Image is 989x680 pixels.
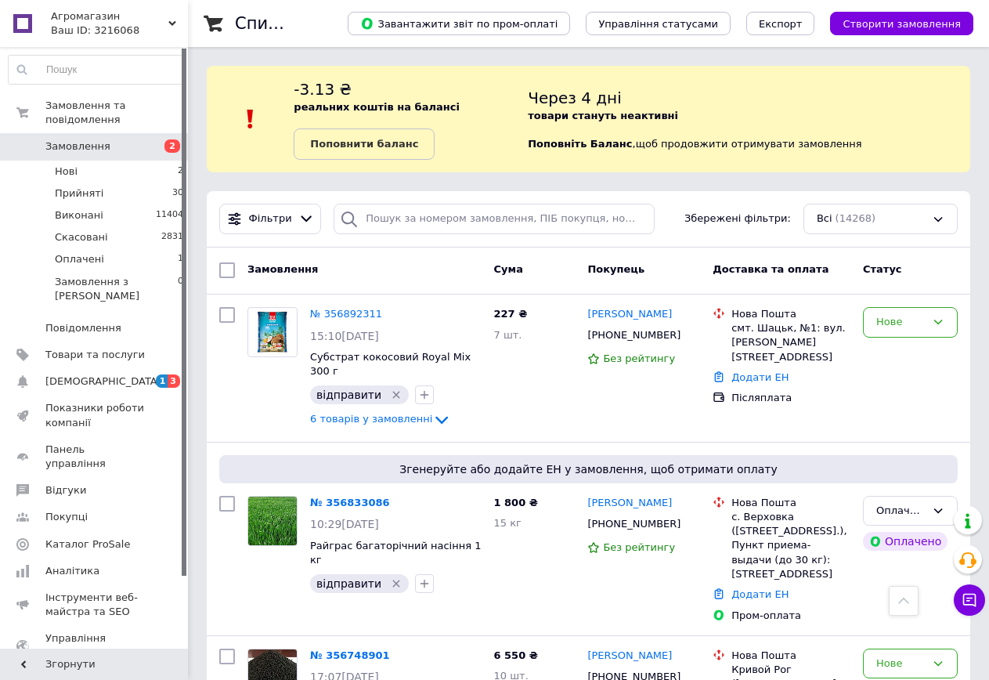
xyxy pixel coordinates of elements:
[247,307,298,357] a: Фото товару
[45,483,86,497] span: Відгуки
[249,212,292,226] span: Фільтри
[954,584,985,616] button: Чат з покупцем
[390,389,402,401] svg: Видалити мітку
[316,577,381,590] span: відправити
[494,308,528,320] span: 227 ₴
[584,325,684,345] div: [PHONE_NUMBER]
[45,631,145,660] span: Управління сайтом
[239,107,262,131] img: :exclamation:
[55,208,103,222] span: Виконані
[494,517,522,529] span: 15 кг
[684,212,791,226] span: Збережені фільтри:
[587,307,672,322] a: [PERSON_NAME]
[45,510,88,524] span: Покупці
[603,541,675,553] span: Без рейтингу
[360,16,558,31] span: Завантажити звіт по пром-оплаті
[310,308,382,320] a: № 356892311
[55,252,104,266] span: Оплачені
[226,461,951,477] span: Згенеруйте або додайте ЕН у замовлення, щоб отримати оплату
[863,532,947,551] div: Оплачено
[168,374,180,388] span: 3
[294,80,352,99] span: -3.13 ₴
[45,401,145,429] span: Показники роботи компанії
[390,577,402,590] svg: Видалити мітку
[161,230,183,244] span: 2831
[294,128,435,160] a: Поповнити баланс
[348,12,570,35] button: Завантажити звіт по пром-оплаті
[587,263,644,275] span: Покупець
[731,649,850,663] div: Нова Пошта
[156,208,183,222] span: 11404
[731,321,850,364] div: смт. Шацьк, №1: вул. [PERSON_NAME][STREET_ADDRESS]
[830,12,973,35] button: Створити замовлення
[494,649,538,661] span: 6 550 ₴
[528,78,970,160] div: , щоб продовжити отримувати замовлення
[731,391,850,405] div: Післяплата
[746,12,815,35] button: Експорт
[863,263,902,275] span: Статус
[51,9,168,24] span: Агромагазин
[254,308,291,356] img: Фото товару
[584,514,684,534] div: [PHONE_NUMBER]
[156,374,168,388] span: 1
[334,204,655,234] input: Пошук за номером замовлення, ПІБ покупця, номером телефону, Email, номером накладної
[178,165,183,179] span: 2
[310,413,451,425] a: 6 товарів у замовленні
[45,537,130,552] span: Каталог ProSale
[310,351,471,378] a: Субстрат кокосовий Royal Mix 300 г
[528,89,622,107] span: Через 4 дні
[817,212,832,226] span: Всі
[310,497,390,508] a: № 356833086
[528,110,678,121] b: товари стануть неактивні
[814,17,973,29] a: Створити замовлення
[45,321,121,335] span: Повідомлення
[310,649,390,661] a: № 356748901
[310,518,379,530] span: 10:29[DATE]
[587,649,672,664] a: [PERSON_NAME]
[45,591,145,619] span: Інструменти веб-майстра та SEO
[55,165,78,179] span: Нові
[310,330,379,342] span: 15:10[DATE]
[45,139,110,154] span: Замовлення
[494,263,523,275] span: Cума
[55,275,178,303] span: Замовлення з [PERSON_NAME]
[876,503,926,519] div: Оплачено
[731,588,789,600] a: Додати ЕН
[603,353,675,364] span: Без рейтингу
[172,186,183,201] span: 30
[876,314,926,331] div: Нове
[731,510,850,581] div: с. Верховка ([STREET_ADDRESS].), Пункт приема-выдачи (до 30 кг): [STREET_ADDRESS]
[731,496,850,510] div: Нова Пошта
[247,263,318,275] span: Замовлення
[310,414,432,425] span: 6 товарів у замовленні
[45,443,145,471] span: Панель управління
[528,138,632,150] b: Поповніть Баланс
[164,139,180,153] span: 2
[713,263,828,275] span: Доставка та оплата
[45,348,145,362] span: Товари та послуги
[310,540,481,566] a: Райграс багаторічний насіння 1 кг
[586,12,731,35] button: Управління статусами
[55,186,103,201] span: Прийняті
[9,56,184,84] input: Пошук
[731,609,850,623] div: Пром-оплата
[731,371,789,383] a: Додати ЕН
[494,497,538,508] span: 1 800 ₴
[294,101,460,113] b: реальних коштів на балансі
[310,138,418,150] b: Поповнити баланс
[55,230,108,244] span: Скасовані
[843,18,961,30] span: Створити замовлення
[247,496,298,546] a: Фото товару
[235,14,394,33] h1: Список замовлень
[731,307,850,321] div: Нова Пошта
[598,18,718,30] span: Управління статусами
[51,24,188,38] div: Ваш ID: 3216068
[587,496,672,511] a: [PERSON_NAME]
[45,564,99,578] span: Аналітика
[876,656,926,672] div: Нове
[759,18,803,30] span: Експорт
[45,99,188,127] span: Замовлення та повідомлення
[494,329,522,341] span: 7 шт.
